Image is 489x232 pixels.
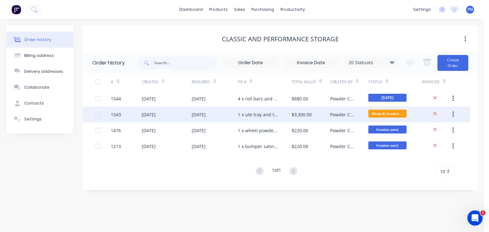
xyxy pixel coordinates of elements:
[92,59,125,67] div: Order history
[111,73,142,91] div: #
[410,5,434,14] div: settings
[6,95,73,111] button: Contacts
[272,167,281,176] div: 1 of 1
[292,143,308,150] div: $220.00
[284,58,338,68] input: Invoice Date
[206,5,231,14] div: products
[6,111,73,127] button: Settings
[467,210,483,226] iframe: Intercom live chat
[24,69,63,74] div: Delivery addresses
[277,5,308,14] div: productivity
[142,127,156,134] div: [DATE]
[292,73,330,91] div: Total Value
[238,143,279,150] div: 1 x bumper satin black
[24,37,51,43] div: Order history
[368,110,407,118] span: Wrap & Invoice ...
[368,73,422,91] div: Status
[111,143,121,150] div: 1213
[330,95,356,102] div: Powder Crew
[142,73,192,91] div: Created
[192,95,206,102] div: [DATE]
[330,127,356,134] div: Powder Crew
[142,111,156,118] div: [DATE]
[440,168,445,175] span: 10
[292,111,312,118] div: $3,300.00
[292,95,308,102] div: $880.00
[330,143,356,150] div: Powder Crew
[368,141,407,149] span: Invoice sent
[437,55,468,71] button: Create Order
[292,79,316,85] div: Total Value
[330,79,353,85] div: Created By
[142,95,156,102] div: [DATE]
[422,79,440,85] div: Invoiced
[238,95,279,102] div: 4 x roll bars and 1 x mesh grill
[345,59,398,66] div: 20 Statuses
[422,73,453,91] div: Invoiced
[24,85,49,90] div: Collaborate
[330,73,369,91] div: Created By
[111,111,121,118] div: 1543
[142,79,159,85] div: Created
[24,53,54,58] div: Billing address
[480,210,485,215] span: 1
[111,127,121,134] div: 1476
[192,111,206,118] div: [DATE]
[192,127,206,134] div: [DATE]
[142,143,156,150] div: [DATE]
[192,143,206,150] div: [DATE]
[292,127,308,134] div: $220.00
[231,5,248,14] div: sales
[238,111,279,118] div: 1 x ute tray and tool box
[6,64,73,79] button: Delivery addresses
[111,95,121,102] div: 1544
[6,79,73,95] button: Collaborate
[111,79,113,85] div: #
[192,73,238,91] div: Required
[224,58,277,68] input: Order Date
[154,57,217,69] input: Search...
[368,126,407,133] span: Invoice sent
[368,79,382,85] div: Status
[368,94,407,102] span: [DATE]
[330,111,356,118] div: Powder Crew
[222,35,339,43] div: Classic and Performance storage
[24,116,42,122] div: Settings
[192,79,210,85] div: Required
[6,32,73,48] button: Order history
[176,5,206,14] a: dashboard
[468,7,473,12] span: PN
[11,5,21,14] img: Factory
[6,48,73,64] button: Billing address
[238,73,292,91] div: PO #
[238,79,246,85] div: PO #
[238,127,279,134] div: 1 x wheel powder coat
[24,100,44,106] div: Contacts
[248,5,277,14] div: purchasing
